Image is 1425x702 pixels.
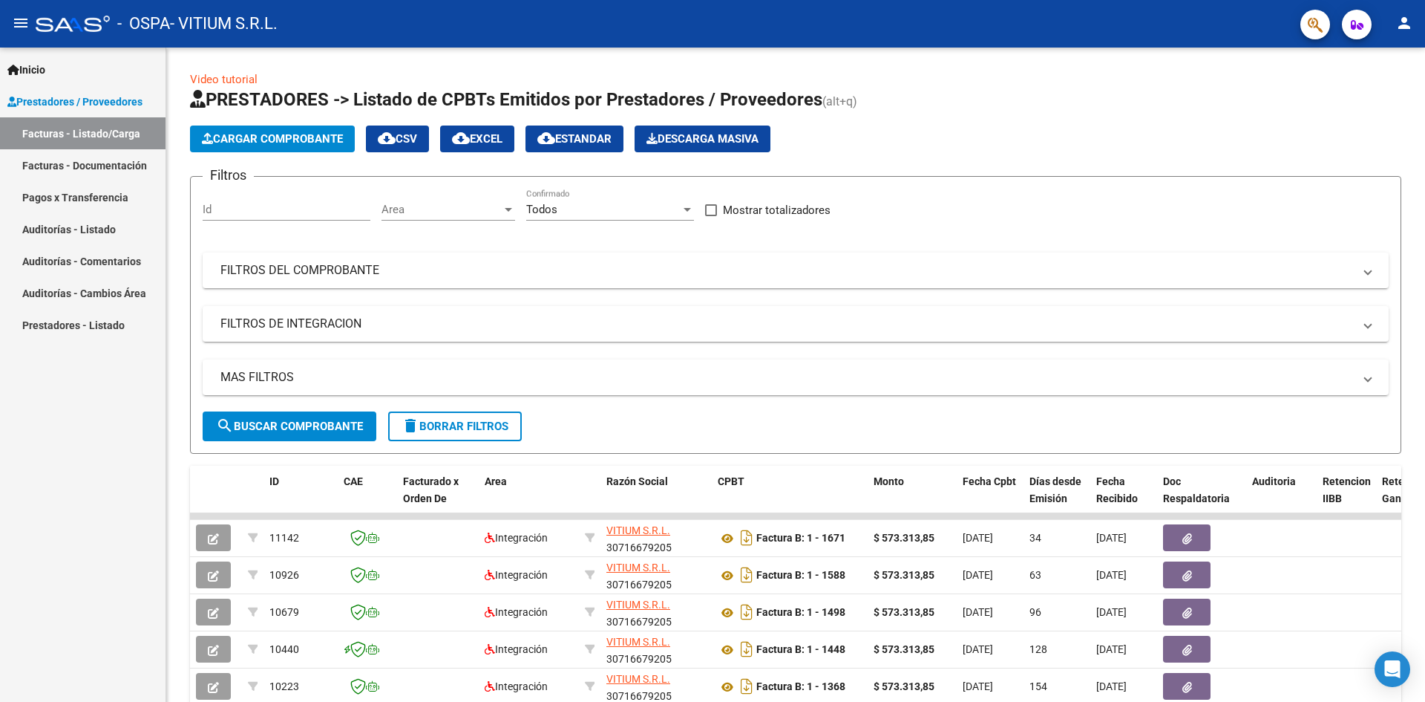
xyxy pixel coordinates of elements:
[216,420,363,433] span: Buscar Comprobante
[606,562,670,573] span: VITIUM S.R.L.
[7,94,142,110] span: Prestadores / Proveedores
[756,644,845,656] strong: Factura B: 1 - 1448
[485,606,548,618] span: Integración
[963,606,993,618] span: [DATE]
[203,165,254,186] h3: Filtros
[269,532,299,544] span: 11142
[485,569,548,581] span: Integración
[402,420,508,433] span: Borrar Filtros
[1096,532,1127,544] span: [DATE]
[1395,14,1413,32] mat-icon: person
[12,14,30,32] mat-icon: menu
[874,606,934,618] strong: $ 573.313,85
[606,559,706,591] div: 30716679205
[216,417,234,435] mat-icon: search
[1096,680,1127,692] span: [DATE]
[737,526,756,550] i: Descargar documento
[537,129,555,147] mat-icon: cloud_download
[403,475,459,504] span: Facturado x Orden De
[963,532,993,544] span: [DATE]
[1317,466,1376,531] datatable-header-cell: Retencion IIBB
[712,466,868,531] datatable-header-cell: CPBT
[1252,475,1296,487] span: Auditoria
[381,203,502,216] span: Area
[1096,475,1138,504] span: Fecha Recibido
[440,126,514,152] button: EXCEL
[737,563,756,587] i: Descargar documento
[1029,475,1081,504] span: Días desde Emisión
[1157,466,1246,531] datatable-header-cell: Doc Respaldatoria
[402,417,419,435] mat-icon: delete
[190,89,822,110] span: PRESTADORES -> Listado de CPBTs Emitidos por Prestadores / Proveedores
[485,532,548,544] span: Integración
[269,680,299,692] span: 10223
[203,412,376,441] button: Buscar Comprobante
[1323,475,1371,504] span: Retencion IIBB
[737,637,756,661] i: Descargar documento
[1029,569,1041,581] span: 63
[269,475,279,487] span: ID
[202,132,343,146] span: Cargar Comprobante
[737,675,756,698] i: Descargar documento
[366,126,429,152] button: CSV
[1029,643,1047,655] span: 128
[220,262,1353,279] mat-panel-title: FILTROS DEL COMPROBANTE
[1096,643,1127,655] span: [DATE]
[600,466,712,531] datatable-header-cell: Razón Social
[635,126,770,152] button: Descarga Masiva
[874,643,934,655] strong: $ 573.313,85
[606,597,706,628] div: 30716679205
[874,569,934,581] strong: $ 573.313,85
[756,607,845,619] strong: Factura B: 1 - 1498
[1096,569,1127,581] span: [DATE]
[1246,466,1317,531] datatable-header-cell: Auditoria
[606,475,668,487] span: Razón Social
[388,412,522,441] button: Borrar Filtros
[7,62,45,78] span: Inicio
[1029,680,1047,692] span: 154
[170,7,278,40] span: - VITIUM S.R.L.
[263,466,338,531] datatable-header-cell: ID
[963,569,993,581] span: [DATE]
[1090,466,1157,531] datatable-header-cell: Fecha Recibido
[344,475,363,487] span: CAE
[485,475,507,487] span: Area
[822,94,857,108] span: (alt+q)
[868,466,957,531] datatable-header-cell: Monto
[756,533,845,545] strong: Factura B: 1 - 1671
[1096,606,1127,618] span: [DATE]
[606,636,670,648] span: VITIUM S.R.L.
[479,466,579,531] datatable-header-cell: Area
[269,643,299,655] span: 10440
[874,475,904,487] span: Monto
[606,673,670,685] span: VITIUM S.R.L.
[874,680,934,692] strong: $ 573.313,85
[1029,606,1041,618] span: 96
[646,132,759,146] span: Descarga Masiva
[525,126,623,152] button: Estandar
[485,643,548,655] span: Integración
[338,466,397,531] datatable-header-cell: CAE
[756,681,845,693] strong: Factura B: 1 - 1368
[874,532,934,544] strong: $ 573.313,85
[606,634,706,665] div: 30716679205
[452,129,470,147] mat-icon: cloud_download
[718,475,744,487] span: CPBT
[526,203,557,216] span: Todos
[756,570,845,582] strong: Factura B: 1 - 1588
[606,522,706,553] div: 30716679205
[220,369,1353,386] mat-panel-title: MAS FILTROS
[378,129,396,147] mat-icon: cloud_download
[203,253,1389,288] mat-expansion-panel-header: FILTROS DEL COMPROBANTE
[1375,651,1410,687] div: Open Intercom Messenger
[397,466,479,531] datatable-header-cell: Facturado x Orden De
[269,606,299,618] span: 10679
[635,126,770,152] app-download-masive: Descarga masiva de comprobantes (adjuntos)
[203,306,1389,342] mat-expansion-panel-header: FILTROS DE INTEGRACION
[378,132,417,146] span: CSV
[1029,532,1041,544] span: 34
[606,671,706,702] div: 30716679205
[1163,475,1230,504] span: Doc Respaldatoria
[220,316,1353,332] mat-panel-title: FILTROS DE INTEGRACION
[606,599,670,611] span: VITIUM S.R.L.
